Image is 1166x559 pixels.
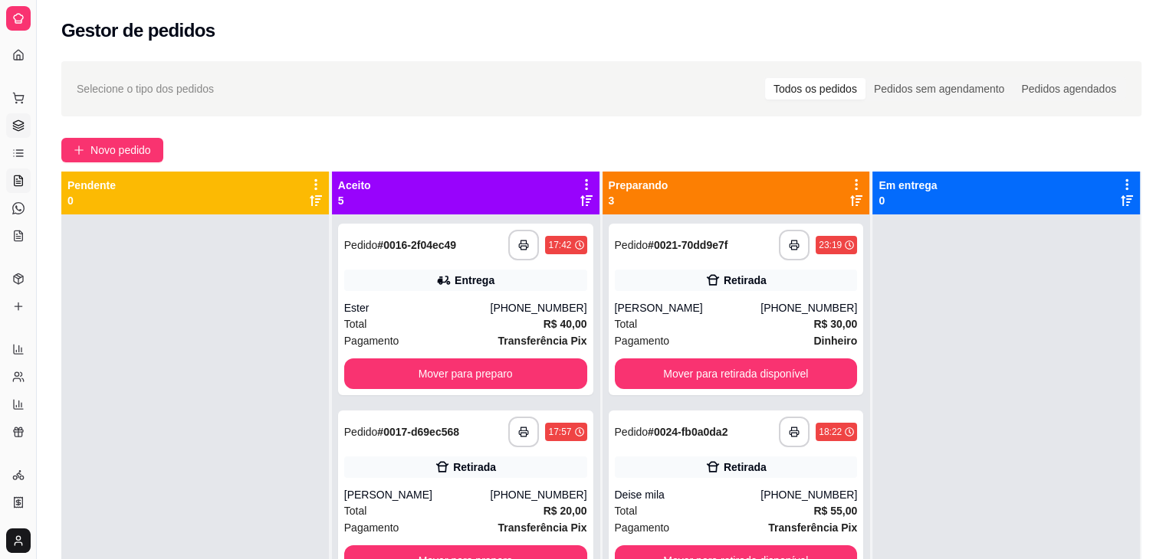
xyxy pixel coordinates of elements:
[548,239,571,251] div: 17:42
[74,145,84,155] span: plus
[768,521,857,534] strong: Transferência Pix
[377,239,456,251] strong: # 0016-2f04ec49
[813,335,857,347] strong: Dinheiro
[455,273,494,288] div: Entrega
[490,300,586,315] div: [PHONE_NUMBER]
[67,178,116,193] p: Pendente
[544,505,587,517] strong: R$ 20,00
[760,487,857,502] div: [PHONE_NUMBER]
[813,505,857,517] strong: R$ 55,00
[90,142,151,159] span: Novo pedido
[67,193,116,208] p: 0
[338,178,371,193] p: Aceito
[344,332,399,349] span: Pagamento
[865,78,1013,100] div: Pedidos sem agendamento
[609,193,668,208] p: 3
[544,318,587,330] strong: R$ 40,00
[490,487,586,502] div: [PHONE_NUMBER]
[648,239,728,251] strong: # 0021-70dd9e7f
[879,193,937,208] p: 0
[615,519,670,536] span: Pagamento
[615,300,761,315] div: [PERSON_NAME]
[765,78,865,100] div: Todos os pedidos
[344,358,587,389] button: Mover para preparo
[760,300,857,315] div: [PHONE_NUMBER]
[344,239,378,251] span: Pedido
[344,519,399,536] span: Pagamento
[813,318,857,330] strong: R$ 30,00
[879,178,937,193] p: Em entrega
[61,138,163,162] button: Novo pedido
[548,426,571,438] div: 17:57
[819,426,842,438] div: 18:22
[344,315,367,332] span: Total
[498,521,587,534] strong: Transferência Pix
[453,459,496,475] div: Retirada
[615,332,670,349] span: Pagamento
[724,273,767,288] div: Retirada
[609,178,668,193] p: Preparando
[1013,78,1125,100] div: Pedidos agendados
[344,426,378,438] span: Pedido
[819,239,842,251] div: 23:19
[498,335,587,347] strong: Transferência Pix
[377,426,459,438] strong: # 0017-d69ec568
[615,239,649,251] span: Pedido
[724,459,767,475] div: Retirada
[344,487,491,502] div: [PERSON_NAME]
[615,426,649,438] span: Pedido
[615,502,638,519] span: Total
[77,80,214,97] span: Selecione o tipo dos pedidos
[344,502,367,519] span: Total
[615,487,761,502] div: Deise mila
[61,18,215,43] h2: Gestor de pedidos
[344,300,491,315] div: Ester
[615,358,858,389] button: Mover para retirada disponível
[615,315,638,332] span: Total
[338,193,371,208] p: 5
[648,426,728,438] strong: # 0024-fb0a0da2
